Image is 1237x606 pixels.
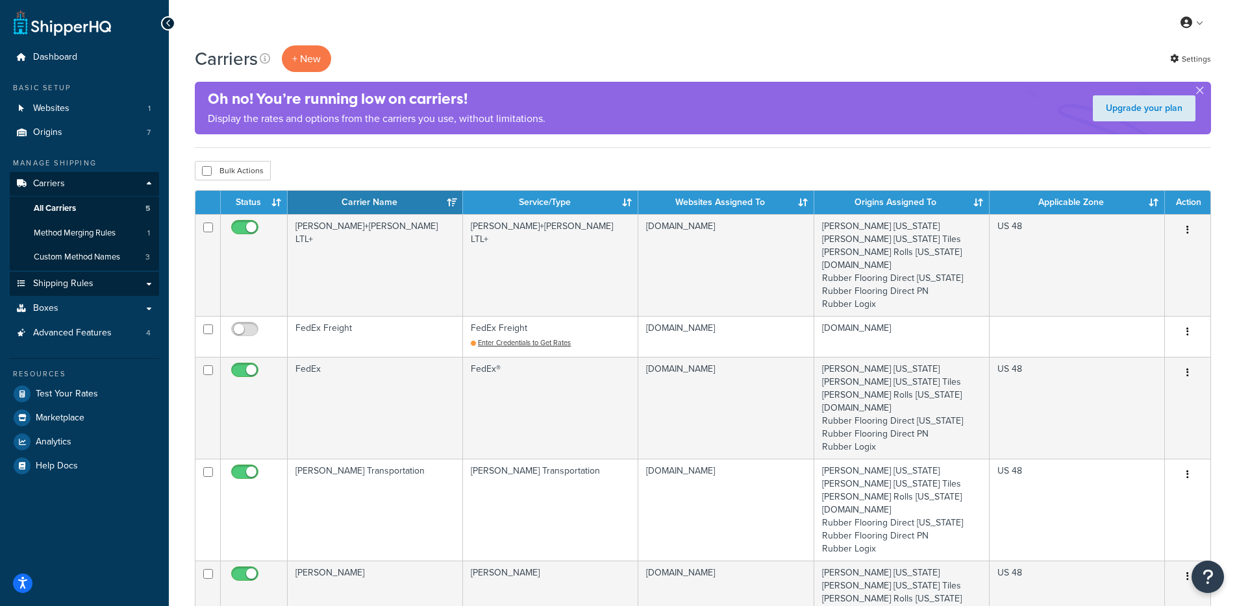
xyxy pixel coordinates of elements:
[10,221,159,245] li: Method Merging Rules
[814,214,990,316] td: [PERSON_NAME] [US_STATE] [PERSON_NAME] [US_STATE] Tiles [PERSON_NAME] Rolls [US_STATE] [DOMAIN_NA...
[33,278,94,289] span: Shipping Rules
[463,214,638,316] td: [PERSON_NAME]+[PERSON_NAME] LTL+
[1165,191,1210,214] th: Action
[33,52,77,63] span: Dashboard
[14,10,111,36] a: ShipperHQ Home
[146,328,151,339] span: 4
[478,337,571,348] span: Enter Credentials to Get Rates
[10,297,159,321] a: Boxes
[990,357,1165,459] td: US 48
[10,245,159,269] a: Custom Method Names 3
[36,413,84,424] span: Marketplace
[10,369,159,380] div: Resources
[208,110,545,128] p: Display the rates and options from the carriers you use, without limitations.
[463,191,638,214] th: Service/Type: activate to sort column ascending
[638,316,814,357] td: [DOMAIN_NAME]
[471,337,571,348] a: Enter Credentials to Get Rates
[145,252,150,263] span: 3
[638,191,814,214] th: Websites Assigned To: activate to sort column ascending
[10,272,159,296] a: Shipping Rules
[814,191,990,214] th: Origins Assigned To: activate to sort column ascending
[148,103,151,114] span: 1
[208,88,545,110] h4: Oh no! You’re running low on carriers!
[10,197,159,221] a: All Carriers 5
[10,172,159,196] a: Carriers
[147,127,151,138] span: 7
[36,389,98,400] span: Test Your Rates
[814,459,990,561] td: [PERSON_NAME] [US_STATE] [PERSON_NAME] [US_STATE] Tiles [PERSON_NAME] Rolls [US_STATE] [DOMAIN_NA...
[638,459,814,561] td: [DOMAIN_NAME]
[990,191,1165,214] th: Applicable Zone: activate to sort column ascending
[10,197,159,221] li: All Carriers
[221,191,288,214] th: Status: activate to sort column ascending
[638,357,814,459] td: [DOMAIN_NAME]
[814,316,990,357] td: [DOMAIN_NAME]
[288,316,463,357] td: FedEx Freight
[36,461,78,472] span: Help Docs
[10,121,159,145] li: Origins
[33,103,69,114] span: Websites
[145,203,150,214] span: 5
[34,252,120,263] span: Custom Method Names
[10,82,159,93] div: Basic Setup
[33,178,65,189] span: Carriers
[33,328,112,339] span: Advanced Features
[34,228,116,239] span: Method Merging Rules
[195,161,271,180] button: Bulk Actions
[814,357,990,459] td: [PERSON_NAME] [US_STATE] [PERSON_NAME] [US_STATE] Tiles [PERSON_NAME] Rolls [US_STATE] [DOMAIN_NA...
[10,97,159,121] li: Websites
[1170,50,1211,68] a: Settings
[288,459,463,561] td: [PERSON_NAME] Transportation
[288,191,463,214] th: Carrier Name: activate to sort column ascending
[10,245,159,269] li: Custom Method Names
[33,303,58,314] span: Boxes
[638,214,814,316] td: [DOMAIN_NAME]
[10,382,159,406] a: Test Your Rates
[282,45,331,72] button: + New
[10,321,159,345] li: Advanced Features
[288,214,463,316] td: [PERSON_NAME]+[PERSON_NAME] LTL+
[990,459,1165,561] td: US 48
[1192,561,1224,593] button: Open Resource Center
[33,127,62,138] span: Origins
[10,45,159,69] a: Dashboard
[1093,95,1195,121] a: Upgrade your plan
[10,97,159,121] a: Websites 1
[34,203,76,214] span: All Carriers
[463,316,638,357] td: FedEx Freight
[195,46,258,71] h1: Carriers
[288,357,463,459] td: FedEx
[463,459,638,561] td: [PERSON_NAME] Transportation
[36,437,71,448] span: Analytics
[10,221,159,245] a: Method Merging Rules 1
[10,406,159,430] a: Marketplace
[10,430,159,454] a: Analytics
[10,454,159,478] a: Help Docs
[10,121,159,145] a: Origins 7
[990,214,1165,316] td: US 48
[463,357,638,459] td: FedEx®
[10,321,159,345] a: Advanced Features 4
[147,228,150,239] span: 1
[10,172,159,271] li: Carriers
[10,158,159,169] div: Manage Shipping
